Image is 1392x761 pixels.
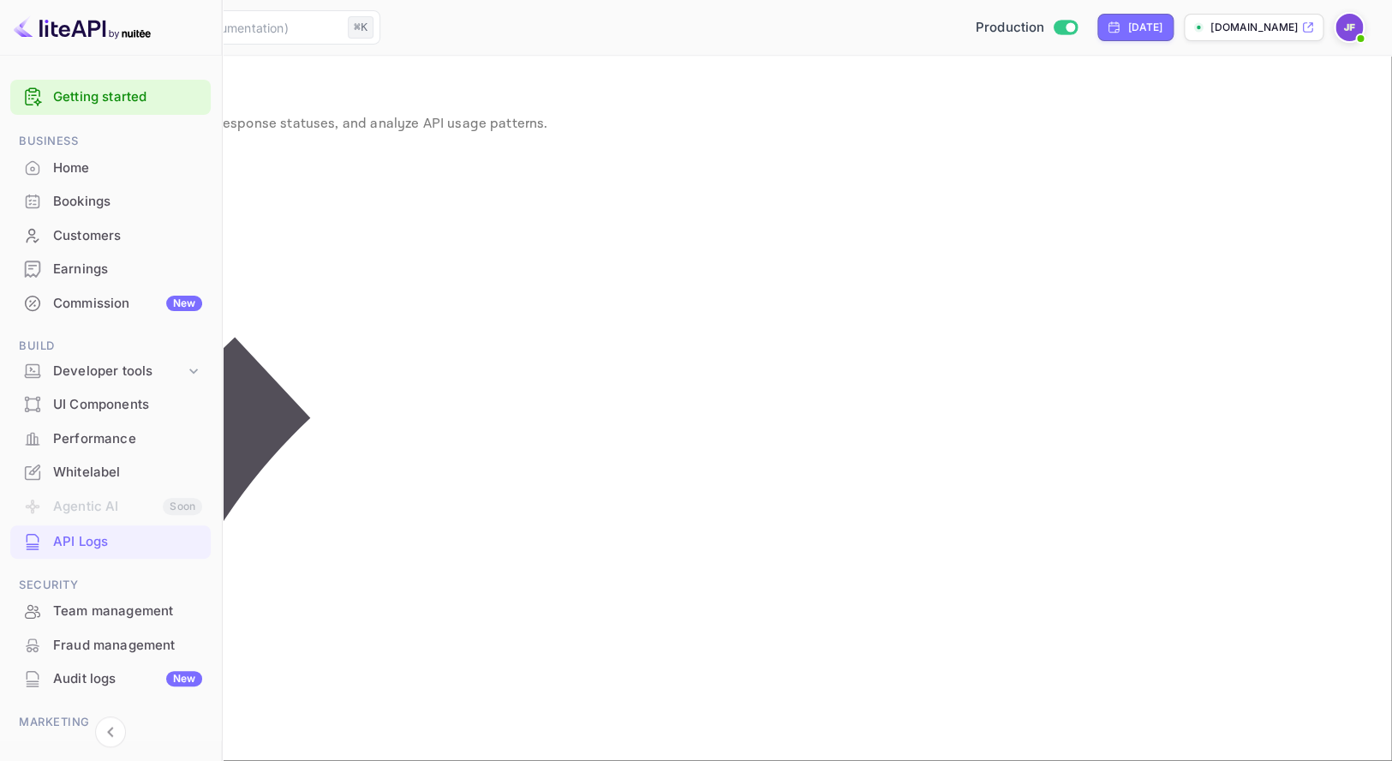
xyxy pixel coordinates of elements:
[10,152,211,185] div: Home
[53,636,202,656] div: Fraud management
[53,669,202,689] div: Audit logs
[53,260,202,279] div: Earnings
[166,671,202,686] div: New
[10,576,211,595] span: Security
[10,525,211,559] div: API Logs
[10,595,211,626] a: Team management
[53,532,202,552] div: API Logs
[10,357,211,386] div: Developer tools
[14,14,151,41] img: LiteAPI logo
[21,114,1371,135] p: Monitor API request logs, track response statuses, and analyze API usage patterns.
[10,629,211,661] a: Fraud management
[53,294,202,314] div: Commission
[10,456,211,488] a: Whitelabel
[10,337,211,356] span: Build
[10,152,211,183] a: Home
[10,662,211,696] div: Audit logsNew
[969,18,1084,38] div: Switch to Sandbox mode
[10,185,211,217] a: Bookings
[1210,20,1298,35] p: [DOMAIN_NAME]
[976,18,1045,38] span: Production
[53,362,185,381] div: Developer tools
[10,219,211,253] div: Customers
[10,662,211,694] a: Audit logsNew
[10,80,211,115] div: Getting started
[10,219,211,251] a: Customers
[10,287,211,319] a: CommissionNew
[53,463,202,482] div: Whitelabel
[53,192,202,212] div: Bookings
[10,456,211,489] div: Whitelabel
[53,739,202,758] div: Promo codes
[166,296,202,311] div: New
[10,253,211,285] a: Earnings
[53,159,202,178] div: Home
[53,395,202,415] div: UI Components
[10,185,211,219] div: Bookings
[10,629,211,662] div: Fraud management
[1335,14,1363,41] img: Jenny Frimer
[53,429,202,449] div: Performance
[348,16,373,39] div: ⌘K
[10,525,211,557] a: API Logs
[53,602,202,621] div: Team management
[53,87,202,107] a: Getting started
[10,422,211,454] a: Performance
[10,388,211,420] a: UI Components
[10,388,211,422] div: UI Components
[53,226,202,246] div: Customers
[1127,20,1162,35] div: [DATE]
[21,76,1371,111] p: API Logs
[10,713,211,732] span: Marketing
[95,716,126,747] button: Collapse navigation
[10,253,211,286] div: Earnings
[10,287,211,321] div: CommissionNew
[10,595,211,628] div: Team management
[10,132,211,151] span: Business
[10,422,211,456] div: Performance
